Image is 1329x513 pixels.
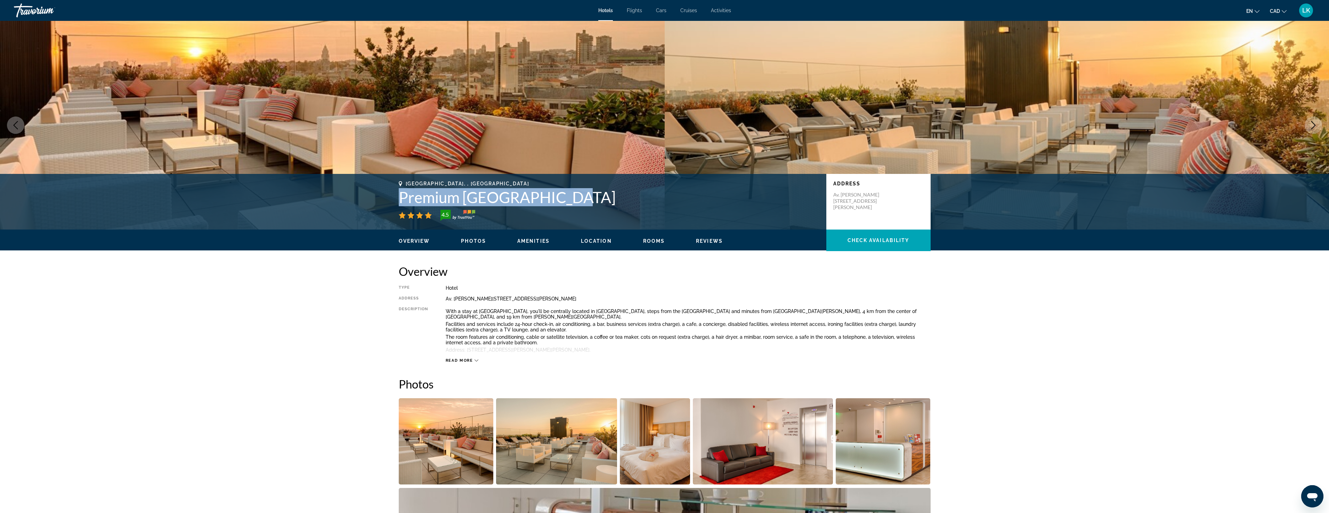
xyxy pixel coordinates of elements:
h2: Photos [399,377,931,391]
button: Change currency [1270,6,1287,16]
div: Av. [PERSON_NAME][STREET_ADDRESS][PERSON_NAME] [446,296,931,302]
a: Hotels [598,8,613,13]
span: Read more [446,358,473,363]
p: Facilities and services include 24-hour check-in, air conditioning, a bar, business services (ext... [446,321,931,332]
button: Next image [1305,117,1322,134]
button: Amenities [517,238,550,244]
button: Previous image [7,117,24,134]
img: trustyou-badge-hor.svg [440,210,475,221]
button: Read more [446,358,479,363]
button: Open full-screen image slider [399,398,494,485]
iframe: Button to launch messaging window [1301,485,1323,507]
p: The room features air conditioning, cable or satellite television, a coffee or tea maker, cots on... [446,334,931,345]
a: Cruises [680,8,697,13]
button: Overview [399,238,430,244]
div: Hotel [446,285,931,291]
p: Av. [PERSON_NAME][STREET_ADDRESS][PERSON_NAME] [833,192,889,210]
h1: Premium [GEOGRAPHIC_DATA] [399,188,819,206]
button: Check Availability [826,230,931,251]
div: Type [399,285,428,291]
span: en [1246,8,1253,14]
a: Flights [627,8,642,13]
a: Travorium [14,1,83,19]
button: User Menu [1297,3,1315,18]
div: Description [399,307,428,354]
button: Reviews [696,238,723,244]
button: Open full-screen image slider [496,398,617,485]
button: Open full-screen image slider [693,398,833,485]
h2: Overview [399,264,931,278]
p: Address [833,181,924,186]
span: [GEOGRAPHIC_DATA], , [GEOGRAPHIC_DATA] [406,181,529,186]
button: Location [581,238,612,244]
a: Activities [711,8,731,13]
span: Check Availability [848,238,909,243]
p: With a stay at [GEOGRAPHIC_DATA], you'll be centrally located in [GEOGRAPHIC_DATA], steps from th... [446,308,931,320]
button: Open full-screen image slider [620,398,690,485]
button: Photos [461,238,486,244]
a: Cars [656,8,666,13]
div: 4.5 [438,210,452,219]
span: LK [1302,7,1310,14]
button: Rooms [643,238,665,244]
div: Address [399,296,428,302]
span: CAD [1270,8,1280,14]
button: Change language [1246,6,1259,16]
button: Open full-screen image slider [836,398,931,485]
